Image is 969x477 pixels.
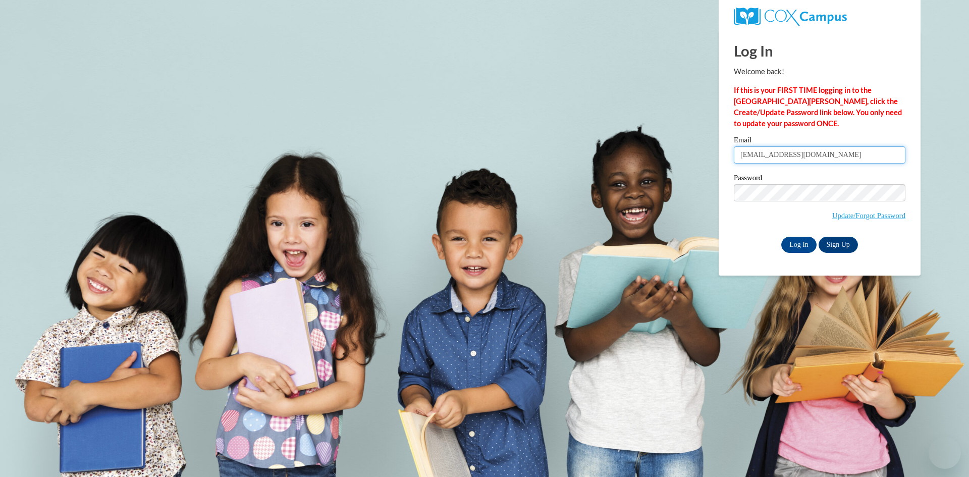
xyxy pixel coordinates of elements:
label: Password [734,174,905,184]
p: Welcome back! [734,66,905,77]
label: Email [734,136,905,146]
iframe: Button to launch messaging window [929,437,961,469]
a: Sign Up [819,237,858,253]
input: Log In [781,237,817,253]
a: Update/Forgot Password [832,211,905,220]
a: COX Campus [734,8,905,26]
strong: If this is your FIRST TIME logging in to the [GEOGRAPHIC_DATA][PERSON_NAME], click the Create/Upd... [734,86,902,128]
h1: Log In [734,40,905,61]
img: COX Campus [734,8,847,26]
